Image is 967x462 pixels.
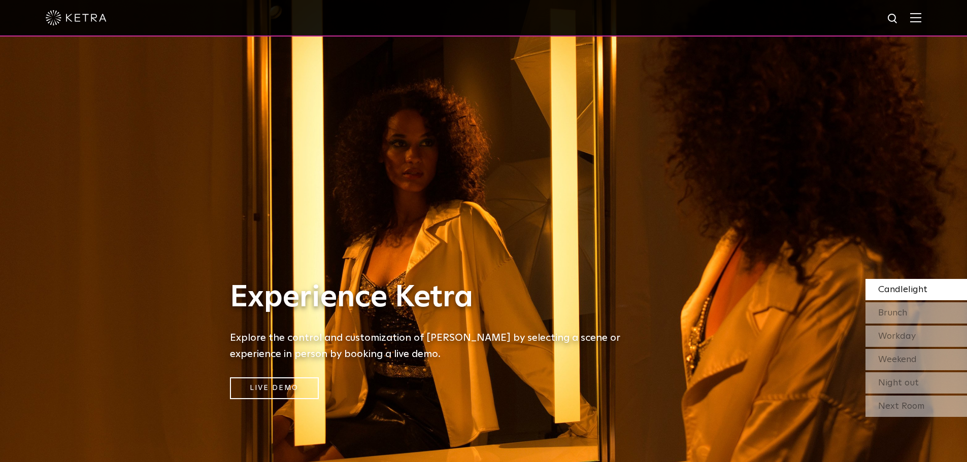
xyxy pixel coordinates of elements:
span: Brunch [878,308,907,317]
a: Live Demo [230,377,319,399]
span: Weekend [878,355,917,364]
img: ketra-logo-2019-white [46,10,107,25]
img: Hamburger%20Nav.svg [910,13,921,22]
span: Night out [878,378,919,387]
h5: Explore the control and customization of [PERSON_NAME] by selecting a scene or experience in pers... [230,330,636,362]
img: search icon [887,13,899,25]
div: Next Room [865,396,967,417]
span: Workday [878,332,916,341]
h1: Experience Ketra [230,281,636,314]
span: Candlelight [878,285,927,294]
